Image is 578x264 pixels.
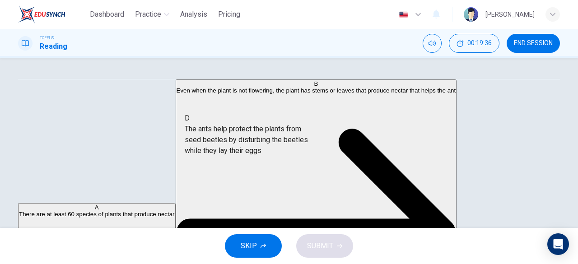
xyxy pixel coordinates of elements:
[40,35,54,41] span: TOEFL®
[398,11,409,18] img: en
[90,9,124,20] span: Dashboard
[19,204,175,211] div: A
[241,240,257,252] span: SKIP
[423,34,442,53] div: Mute
[131,6,173,23] button: Practice
[18,5,86,23] a: EduSynch logo
[464,7,478,22] img: Profile picture
[19,211,175,218] span: There are at least 60 species of plants that produce nectar
[218,9,240,20] span: Pricing
[86,6,128,23] button: Dashboard
[507,34,560,53] button: END SESSION
[225,234,282,258] button: SKIP
[514,40,553,47] span: END SESSION
[547,233,569,255] div: Open Intercom Messenger
[449,34,499,53] div: Hide
[18,5,65,23] img: EduSynch logo
[485,9,535,20] div: [PERSON_NAME]
[449,34,499,53] button: 00:19:36
[177,87,456,94] span: Even when the plant is not flowering, the plant has stems or leaves that produce nectar that help...
[177,80,456,87] div: B
[467,40,492,47] span: 00:19:36
[135,9,161,20] span: Practice
[180,9,207,20] span: Analysis
[18,57,560,79] div: Choose test type tabs
[177,6,211,23] button: Analysis
[214,6,244,23] button: Pricing
[40,41,67,52] h1: Reading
